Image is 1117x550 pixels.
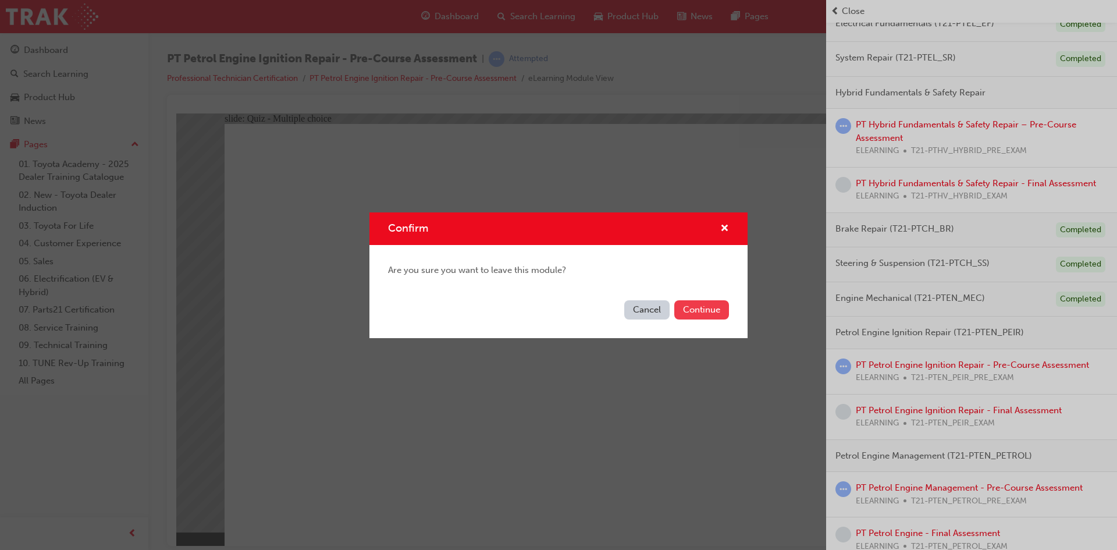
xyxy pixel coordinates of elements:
[720,222,729,236] button: cross-icon
[674,300,729,320] button: Continue
[388,222,428,235] span: Confirm
[369,212,748,338] div: Confirm
[720,224,729,235] span: cross-icon
[624,300,670,320] button: Cancel
[369,245,748,296] div: Are you sure you want to leave this module?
